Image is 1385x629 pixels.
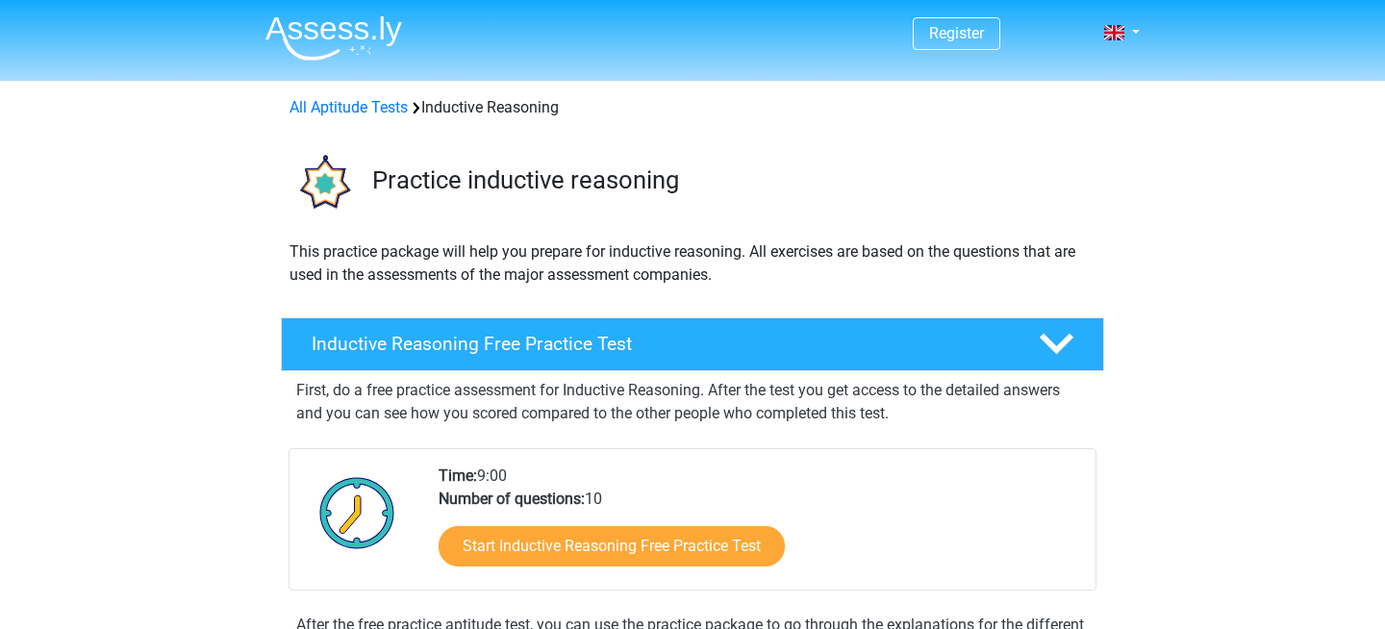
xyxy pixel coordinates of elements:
[273,317,1112,371] a: Inductive Reasoning Free Practice Test
[372,165,1089,195] h3: Practice inductive reasoning
[309,465,406,561] img: Clock
[312,333,1008,355] h4: Inductive Reasoning Free Practice Test
[929,24,984,42] a: Register
[282,96,1103,119] div: Inductive Reasoning
[439,526,785,566] a: Start Inductive Reasoning Free Practice Test
[290,240,1095,287] p: This practice package will help you prepare for inductive reasoning. All exercises are based on t...
[296,379,1089,425] p: First, do a free practice assessment for Inductive Reasoning. After the test you get access to th...
[290,98,408,116] a: All Aptitude Tests
[439,490,585,508] b: Number of questions:
[265,15,402,61] img: Assessly
[424,465,1095,590] div: 9:00 10
[282,142,364,224] img: inductive reasoning
[439,466,477,485] b: Time:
